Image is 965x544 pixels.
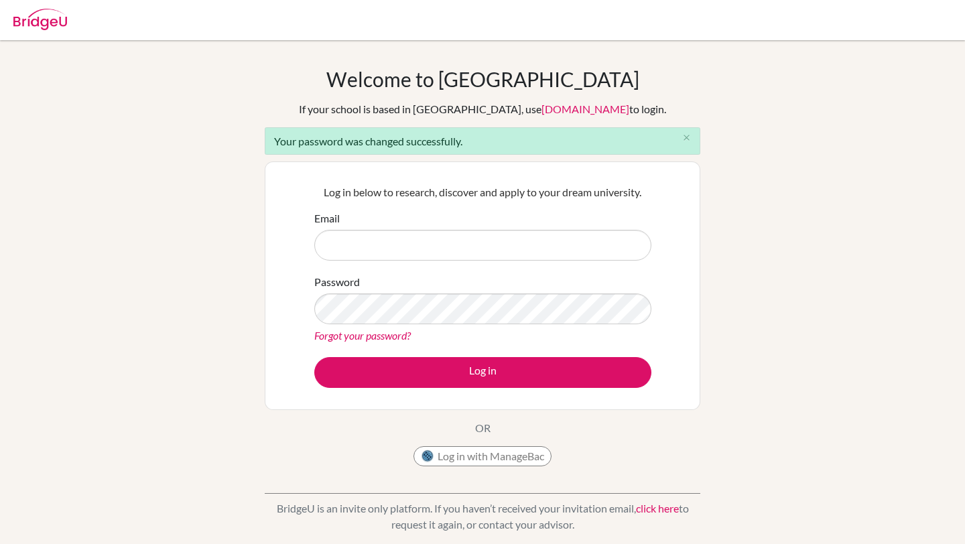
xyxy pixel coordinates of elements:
div: If your school is based in [GEOGRAPHIC_DATA], use to login. [299,101,666,117]
p: OR [475,420,491,436]
a: click here [636,502,679,515]
a: [DOMAIN_NAME] [541,103,629,115]
i: close [682,133,692,143]
p: BridgeU is an invite only platform. If you haven’t received your invitation email, to request it ... [265,500,700,533]
a: Forgot your password? [314,329,411,342]
label: Email [314,210,340,226]
button: Log in [314,357,651,388]
img: Bridge-U [13,9,67,30]
div: Your password was changed successfully. [265,127,700,155]
button: Close [673,128,700,148]
p: Log in below to research, discover and apply to your dream university. [314,184,651,200]
h1: Welcome to [GEOGRAPHIC_DATA] [326,67,639,91]
label: Password [314,274,360,290]
button: Log in with ManageBac [413,446,552,466]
